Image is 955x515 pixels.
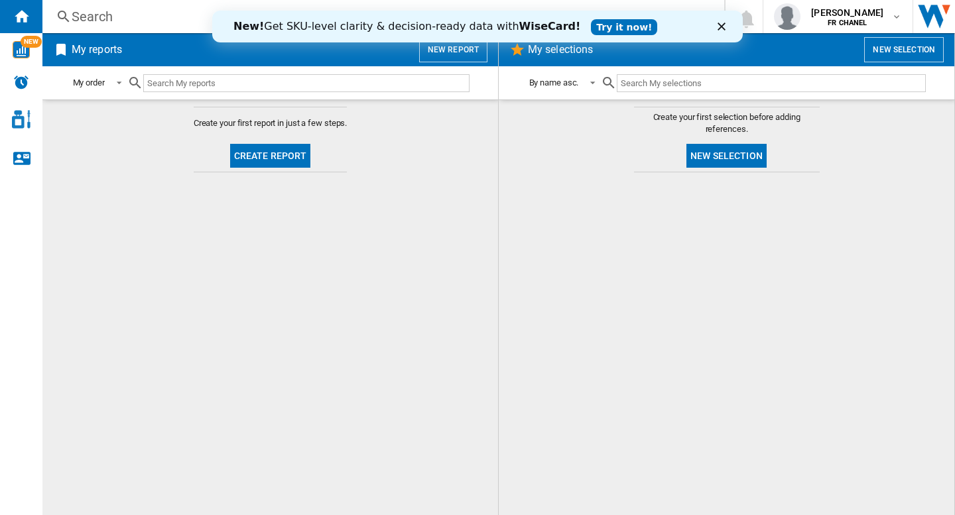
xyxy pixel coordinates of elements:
img: cosmetic-logo.svg [12,110,31,129]
div: By name asc. [529,78,579,87]
input: Search My reports [143,74,470,92]
div: My order [73,78,105,87]
button: New selection [864,37,944,62]
button: New report [419,37,487,62]
h2: My reports [69,37,125,62]
button: Create report [230,144,311,168]
input: Search My selections [617,74,925,92]
img: profile.jpg [774,3,800,30]
button: New selection [686,144,767,168]
b: FR CHANEL [828,19,867,27]
div: Fermer [505,12,519,20]
span: Create your first selection before adding references. [634,111,820,135]
img: alerts-logo.svg [13,74,29,90]
span: NEW [21,36,42,48]
div: Search [72,7,690,26]
span: Create your first report in just a few steps. [194,117,348,129]
h2: My selections [525,37,596,62]
iframe: Intercom live chat bannière [212,11,743,42]
img: wise-card.svg [13,41,30,58]
span: [PERSON_NAME] [811,6,883,19]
